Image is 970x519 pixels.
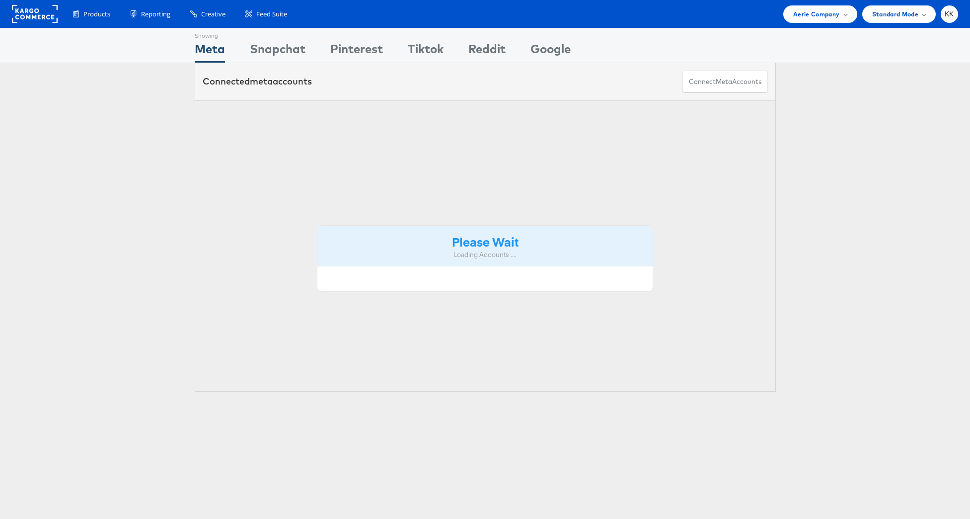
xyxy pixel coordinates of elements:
[141,9,170,19] span: Reporting
[250,40,305,63] div: Snapchat
[250,76,273,87] span: meta
[83,9,110,19] span: Products
[256,9,287,19] span: Feed Suite
[530,40,571,63] div: Google
[872,9,918,19] span: Standard Mode
[201,9,225,19] span: Creative
[408,40,444,63] div: Tiktok
[945,11,954,17] span: KK
[325,250,646,259] div: Loading Accounts ....
[203,75,312,88] div: Connected accounts
[468,40,506,63] div: Reddit
[195,28,225,40] div: Showing
[195,40,225,63] div: Meta
[682,71,768,93] button: ConnectmetaAccounts
[452,233,519,250] strong: Please Wait
[716,77,732,86] span: meta
[330,40,383,63] div: Pinterest
[793,9,839,19] span: Aerie Company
